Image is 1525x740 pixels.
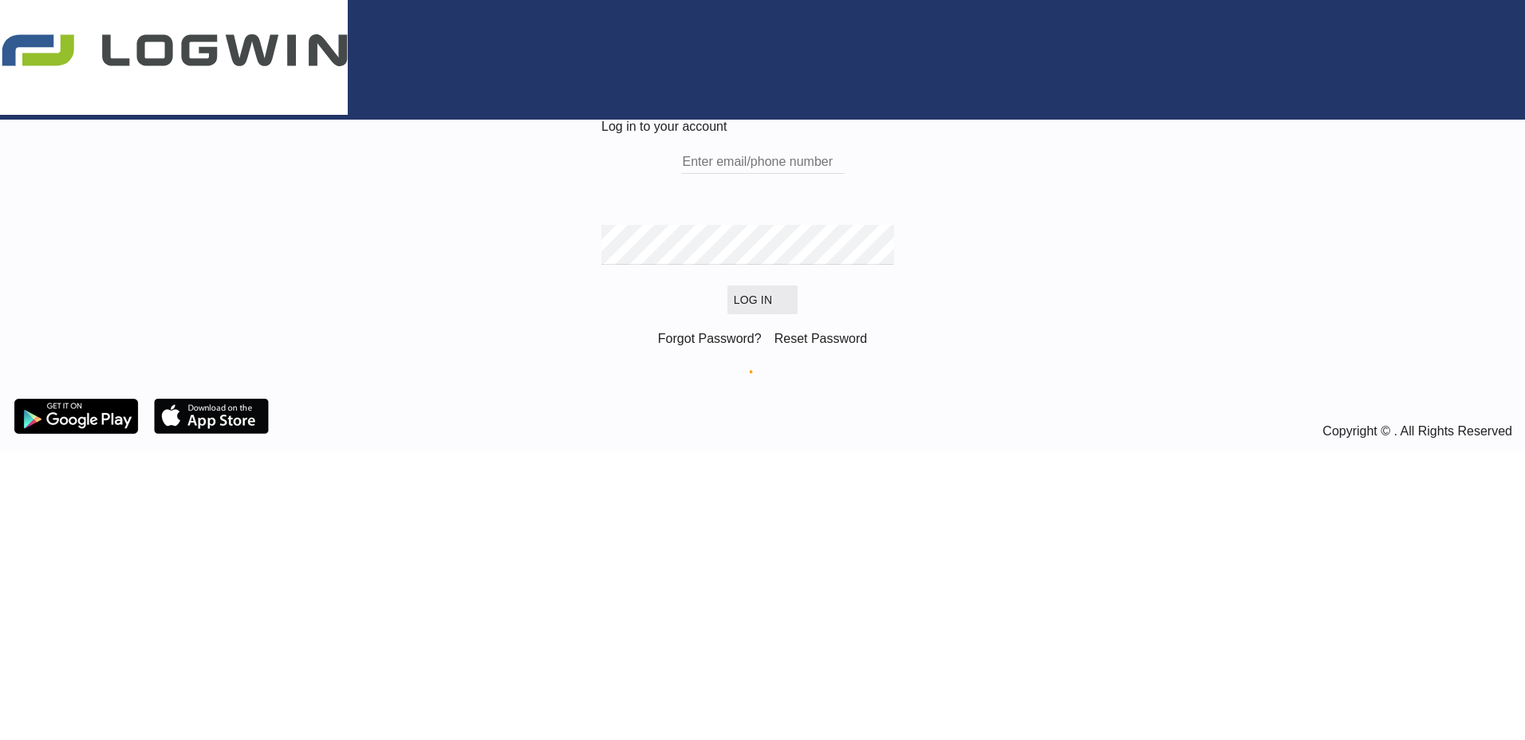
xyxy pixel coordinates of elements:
[681,150,845,174] input: Enter email/phone number
[601,120,924,134] div: Log in to your account
[768,325,874,352] div: Reset Password
[13,397,140,435] img: google.png
[727,285,798,314] button: LOGIN
[903,230,922,249] md-icon: icon-eye-off
[277,418,1519,445] div: Copyright © . All Rights Reserved
[652,325,768,352] div: Forgot Password?
[152,397,270,435] img: apple.png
